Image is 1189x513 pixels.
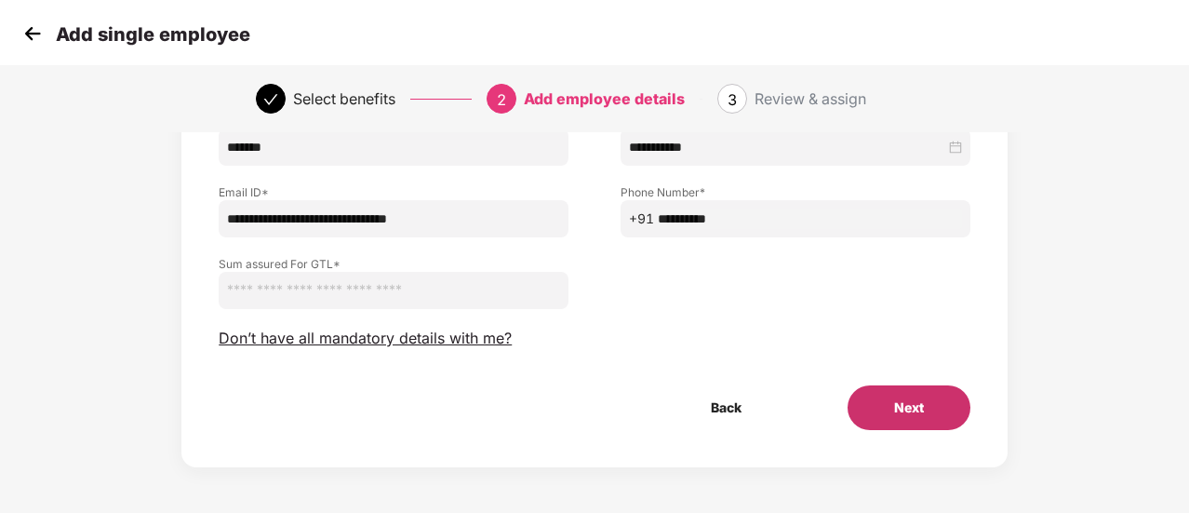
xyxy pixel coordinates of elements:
label: Sum assured For GTL [219,256,568,272]
span: Don’t have all mandatory details with me? [219,329,512,348]
span: 2 [497,90,506,109]
button: Next [848,385,970,430]
span: +91 [629,209,654,229]
div: Add employee details [524,84,685,114]
label: Email ID [219,184,568,200]
button: Back [664,385,788,430]
div: Review & assign [755,84,866,114]
span: 3 [728,90,737,109]
p: Add single employee [56,23,250,46]
label: Phone Number [621,184,970,200]
img: svg+xml;base64,PHN2ZyB4bWxucz0iaHR0cDovL3d3dy53My5vcmcvMjAwMC9zdmciIHdpZHRoPSIzMCIgaGVpZ2h0PSIzMC... [19,20,47,47]
span: check [263,92,278,107]
div: Select benefits [293,84,395,114]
